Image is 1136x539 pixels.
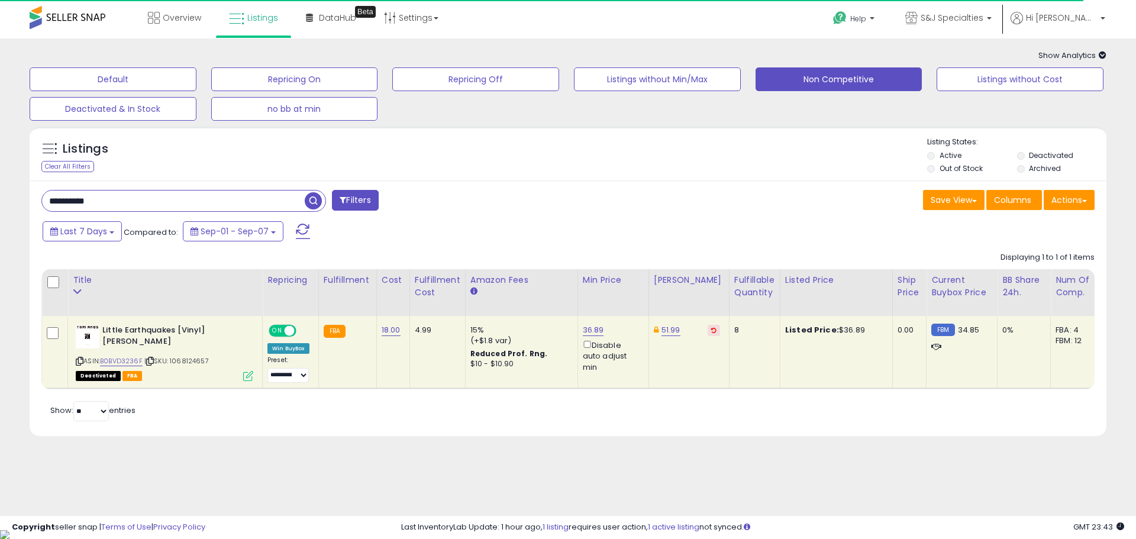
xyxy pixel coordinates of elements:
[832,11,847,25] i: Get Help
[101,521,151,532] a: Terms of Use
[654,326,659,334] i: This overrides the store level Dynamic Max Price for this listing
[30,97,196,121] button: Deactivated & In Stock
[355,6,376,18] div: Tooltip anchor
[76,371,121,381] span: All listings that are unavailable for purchase on Amazon for any reason other than out-of-stock
[648,521,699,532] a: 1 active listing
[183,221,283,241] button: Sep-01 - Sep-07
[211,97,378,121] button: no bb at min
[270,326,285,336] span: ON
[470,274,573,286] div: Amazon Fees
[102,325,246,350] b: Little Earthquakes [Vinyl] [PERSON_NAME]
[43,221,122,241] button: Last 7 Days
[211,67,378,91] button: Repricing On
[898,325,917,335] div: 0.00
[153,521,205,532] a: Privacy Policy
[931,324,954,336] small: FBM
[124,227,178,238] span: Compared to:
[1056,325,1095,335] div: FBA: 4
[734,325,771,335] div: 8
[785,274,887,286] div: Listed Price
[401,522,1124,533] div: Last InventoryLab Update: 1 hour ago, requires user action, not synced.
[76,325,99,348] img: 41jhQty+jyL._SL40_.jpg
[661,324,680,336] a: 51.99
[41,161,94,172] div: Clear All Filters
[163,12,201,24] span: Overview
[543,521,569,532] a: 1 listing
[63,141,108,157] h5: Listings
[30,67,196,91] button: Default
[785,324,839,335] b: Listed Price:
[267,343,309,354] div: Win BuyBox
[937,67,1103,91] button: Listings without Cost
[958,324,980,335] span: 34.85
[50,405,135,416] span: Show: entries
[295,326,314,336] span: OFF
[382,324,401,336] a: 18.00
[60,225,107,237] span: Last 7 Days
[1029,163,1061,173] label: Archived
[940,150,961,160] label: Active
[583,338,640,373] div: Disable auto adjust min
[470,335,569,346] div: (+$1.8 var)
[931,274,992,299] div: Current Buybox Price
[940,163,983,173] label: Out of Stock
[1001,252,1095,263] div: Displaying 1 to 1 of 1 items
[986,190,1042,210] button: Columns
[100,356,143,366] a: B0BVD3236F
[324,325,346,338] small: FBA
[994,194,1031,206] span: Columns
[247,12,278,24] span: Listings
[12,521,55,532] strong: Copyright
[756,67,922,91] button: Non Competitive
[1044,190,1095,210] button: Actions
[1011,12,1105,38] a: Hi [PERSON_NAME]
[470,359,569,369] div: $10 - $10.90
[382,274,405,286] div: Cost
[927,137,1106,148] p: Listing States:
[850,14,866,24] span: Help
[1038,50,1106,61] span: Show Analytics
[734,274,775,299] div: Fulfillable Quantity
[1056,335,1095,346] div: FBM: 12
[470,348,548,359] b: Reduced Prof. Rng.
[1026,12,1097,24] span: Hi [PERSON_NAME]
[898,274,921,299] div: Ship Price
[1029,150,1073,160] label: Deactivated
[122,371,143,381] span: FBA
[1002,274,1045,299] div: BB Share 24h.
[711,327,717,333] i: Revert to store-level Dynamic Max Price
[12,522,205,533] div: seller snap | |
[76,325,253,380] div: ASIN:
[324,274,372,286] div: Fulfillment
[470,325,569,335] div: 15%
[1073,521,1124,532] span: 2025-09-15 23:43 GMT
[267,274,314,286] div: Repricing
[267,356,309,383] div: Preset:
[654,274,724,286] div: [PERSON_NAME]
[144,356,209,366] span: | SKU: 1068124657
[73,274,257,286] div: Title
[319,12,356,24] span: DataHub
[921,12,983,24] span: S&J Specialties
[470,286,477,297] small: Amazon Fees.
[923,190,985,210] button: Save View
[785,325,883,335] div: $36.89
[824,2,886,38] a: Help
[1002,325,1041,335] div: 0%
[332,190,378,211] button: Filters
[415,274,460,299] div: Fulfillment Cost
[392,67,559,91] button: Repricing Off
[574,67,741,91] button: Listings without Min/Max
[415,325,456,335] div: 4.99
[1056,274,1099,299] div: Num of Comp.
[583,324,604,336] a: 36.89
[583,274,644,286] div: Min Price
[201,225,269,237] span: Sep-01 - Sep-07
